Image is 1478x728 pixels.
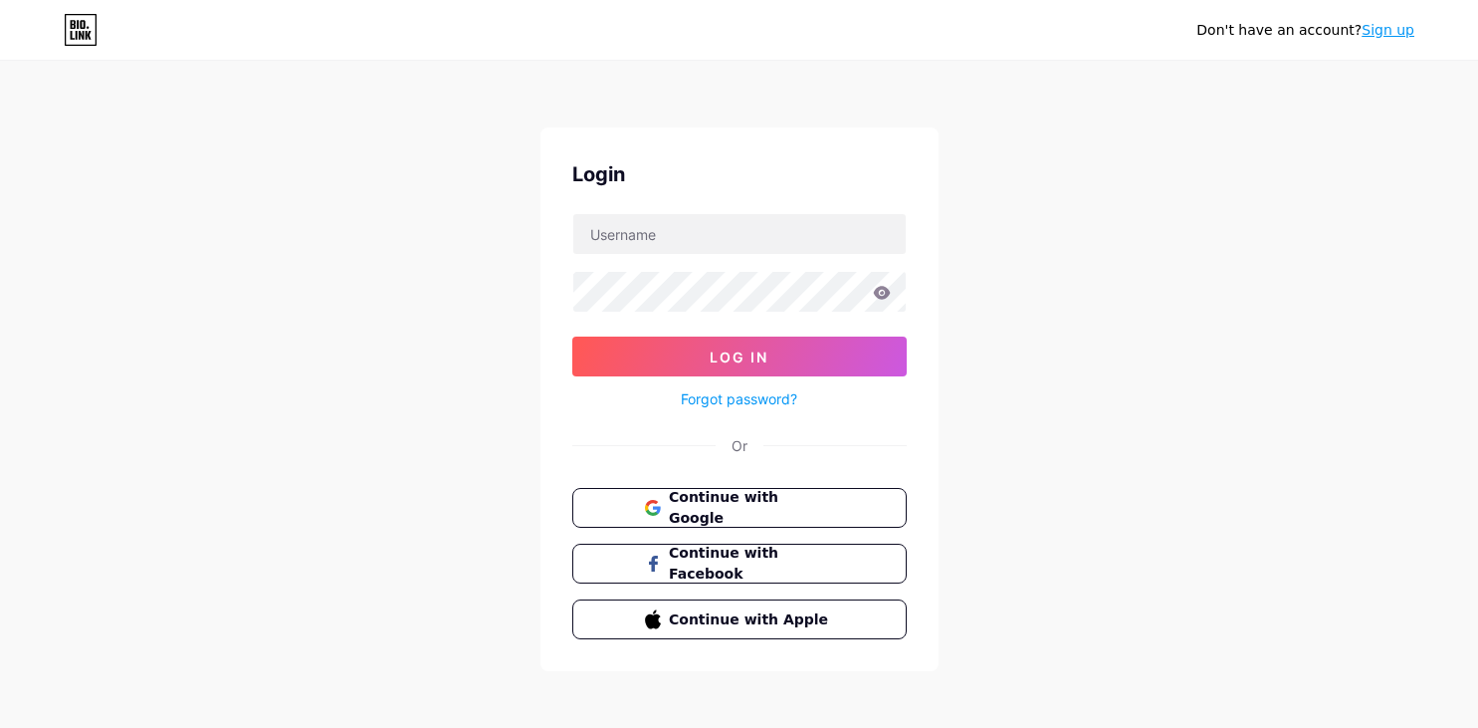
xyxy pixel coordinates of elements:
[681,388,797,409] a: Forgot password?
[1362,22,1414,38] a: Sign up
[710,349,768,365] span: Log In
[732,435,747,456] div: Or
[572,488,907,528] button: Continue with Google
[573,214,906,254] input: Username
[669,543,833,585] span: Continue with Facebook
[572,337,907,376] button: Log In
[1196,20,1414,41] div: Don't have an account?
[669,487,833,529] span: Continue with Google
[669,609,833,630] span: Continue with Apple
[572,159,907,189] div: Login
[572,600,907,639] button: Continue with Apple
[572,544,907,584] button: Continue with Facebook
